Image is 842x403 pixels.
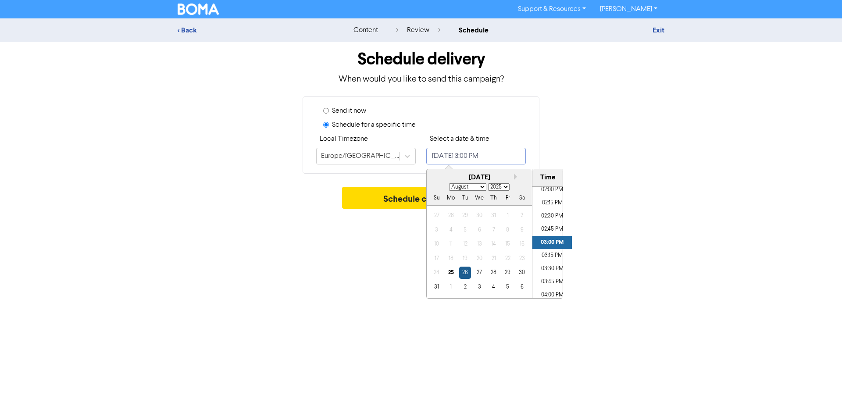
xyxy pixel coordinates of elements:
li: 03:15 PM [532,249,572,262]
div: day-11 [445,238,457,250]
div: day-8 [502,224,514,236]
div: Fr [502,193,514,204]
div: We [473,193,485,204]
li: 02:45 PM [532,223,572,236]
div: day-14 [488,238,499,250]
div: day-1 [445,281,457,293]
div: Time [535,173,560,183]
div: content [353,25,378,36]
div: day-4 [445,224,457,236]
a: Exit [653,26,664,35]
div: Europe/[GEOGRAPHIC_DATA] [321,151,400,161]
li: 04:00 PM [532,289,572,302]
div: day-24 [431,267,442,278]
div: day-30 [516,267,528,278]
h1: Schedule delivery [178,49,664,69]
div: Tu [459,193,471,204]
div: month-2025-08 [429,209,529,294]
div: day-16 [516,238,528,250]
div: Mo [445,193,457,204]
div: day-10 [431,238,442,250]
div: day-26 [459,267,471,278]
div: day-17 [431,253,442,264]
li: 02:15 PM [532,196,572,210]
div: day-22 [502,253,514,264]
div: day-9 [516,224,528,236]
div: day-3 [473,281,485,293]
button: Schedule campaign [342,187,500,209]
div: day-5 [502,281,514,293]
label: Local Timezone [320,134,368,144]
div: day-3 [431,224,442,236]
div: day-2 [516,210,528,221]
div: day-2 [459,281,471,293]
div: day-6 [473,224,485,236]
div: day-18 [445,253,457,264]
div: day-28 [445,210,457,221]
div: Sa [516,193,528,204]
li: 03:45 PM [532,275,572,289]
img: BOMA Logo [178,4,219,15]
div: day-28 [488,267,499,278]
div: Th [488,193,499,204]
div: day-12 [459,238,471,250]
div: day-21 [488,253,499,264]
div: day-13 [473,238,485,250]
div: [DATE] [427,173,532,183]
div: < Back [178,25,331,36]
div: day-1 [502,210,514,221]
div: day-29 [459,210,471,221]
li: 03:00 PM [532,236,572,249]
div: review [396,25,440,36]
label: Select a date & time [430,134,489,144]
a: [PERSON_NAME] [593,2,664,16]
div: day-31 [431,281,442,293]
label: Send it now [332,106,366,116]
div: day-31 [488,210,499,221]
div: day-29 [502,267,514,278]
label: Schedule for a specific time [332,120,416,130]
li: 02:30 PM [532,210,572,223]
a: Support & Resources [511,2,593,16]
div: day-7 [488,224,499,236]
p: When would you like to send this campaign? [178,73,664,86]
div: Su [431,193,442,204]
div: day-25 [445,267,457,278]
div: day-4 [488,281,499,293]
div: day-27 [473,267,485,278]
div: day-23 [516,253,528,264]
div: day-6 [516,281,528,293]
div: day-20 [473,253,485,264]
div: day-27 [431,210,442,221]
li: 03:30 PM [532,262,572,275]
button: Next month [514,174,520,180]
li: 02:00 PM [532,183,572,196]
input: Click to select a date [426,148,526,164]
div: day-5 [459,224,471,236]
div: day-19 [459,253,471,264]
div: day-15 [502,238,514,250]
div: day-30 [473,210,485,221]
div: schedule [459,25,489,36]
iframe: Chat Widget [732,308,842,403]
